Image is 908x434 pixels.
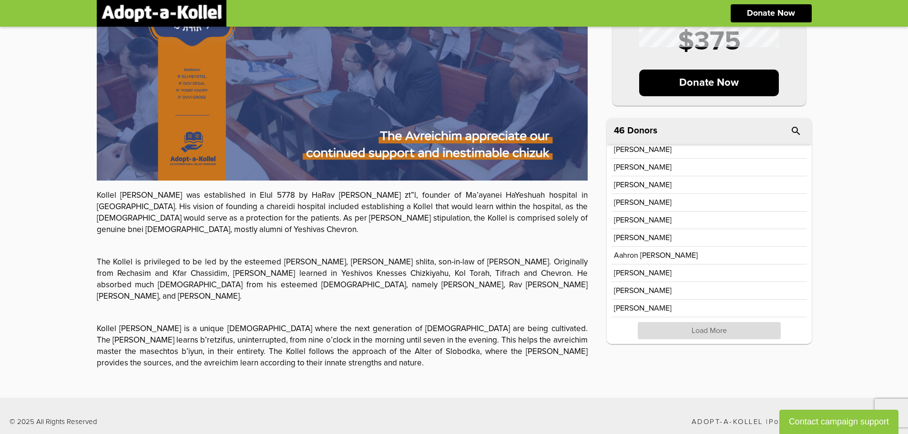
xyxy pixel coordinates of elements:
[97,257,588,303] p: The Kollel is privileged to be led by the esteemed [PERSON_NAME], [PERSON_NAME] shlita, son-in-la...
[614,126,625,135] span: 46
[614,146,672,153] p: [PERSON_NAME]
[747,9,795,18] p: Donate Now
[97,323,588,369] p: Kollel [PERSON_NAME] is a unique [DEMOGRAPHIC_DATA] where the next generation of [DEMOGRAPHIC_DAT...
[614,181,672,189] p: [PERSON_NAME]
[614,216,672,224] p: [PERSON_NAME]
[639,70,779,96] p: Donate Now
[10,418,97,425] p: © 2025 All Rights Reserved
[638,322,781,339] p: Load More
[692,418,899,425] p: Adopt-a-Kollel |
[614,304,672,312] p: [PERSON_NAME]
[97,190,588,236] p: Kollel [PERSON_NAME] was established in Elul 5778 by HaRav [PERSON_NAME] zt”l, founder of Ma’ayan...
[614,269,672,277] p: [PERSON_NAME]
[614,234,672,242] p: [PERSON_NAME]
[102,5,222,22] img: logonobg.png
[614,287,672,294] p: [PERSON_NAME]
[614,163,672,171] p: [PERSON_NAME]
[769,418,819,425] span: Powered by
[779,410,898,434] button: Contact campaign support
[614,252,698,259] p: aahron [PERSON_NAME]
[614,199,672,206] p: [PERSON_NAME]
[790,125,802,137] i: search
[627,126,657,135] p: Donors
